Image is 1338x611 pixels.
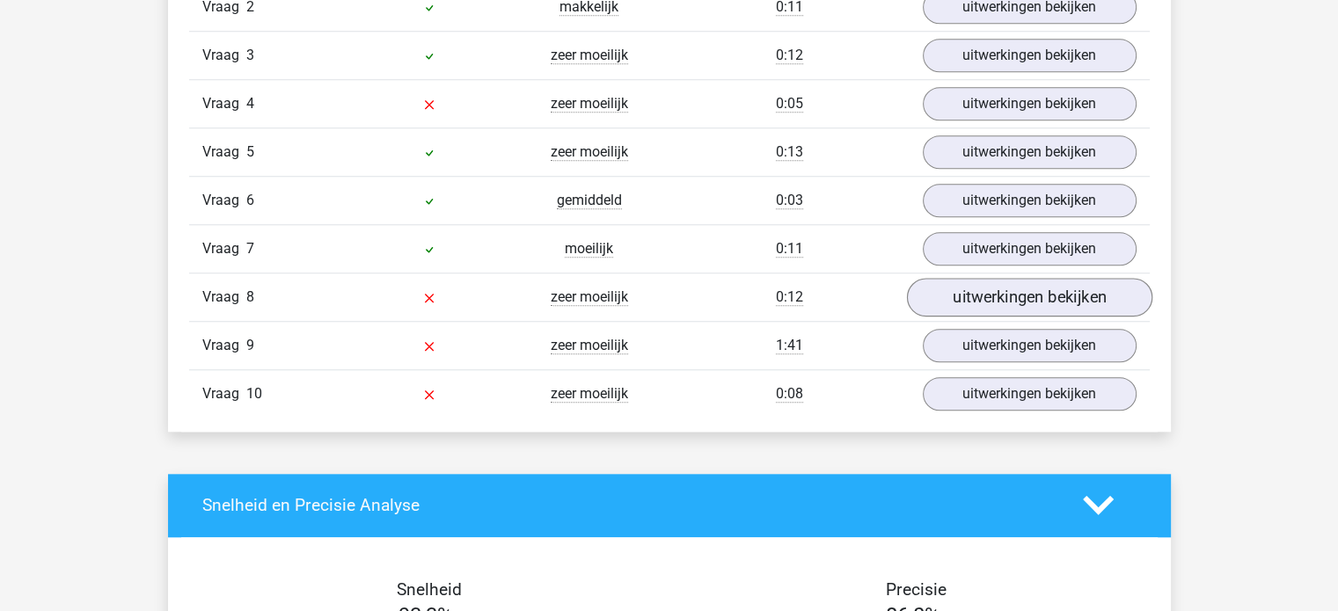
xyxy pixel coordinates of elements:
[246,143,254,160] span: 5
[551,337,628,354] span: zeer moeilijk
[202,190,246,211] span: Vraag
[246,95,254,112] span: 4
[551,385,628,403] span: zeer moeilijk
[690,579,1144,600] h4: Precisie
[202,287,246,308] span: Vraag
[923,377,1137,411] a: uitwerkingen bekijken
[923,232,1137,265] a: uitwerkingen bekijken
[246,47,254,63] span: 3
[202,93,246,114] span: Vraag
[246,288,254,305] span: 8
[776,288,803,306] span: 0:12
[776,240,803,258] span: 0:11
[923,135,1137,169] a: uitwerkingen bekijken
[202,579,656,600] h4: Snelheid
[202,383,246,404] span: Vraag
[202,45,246,66] span: Vraag
[776,385,803,403] span: 0:08
[246,192,254,208] span: 6
[246,337,254,353] span: 9
[551,47,628,64] span: zeer moeilijk
[202,495,1057,515] h4: Snelheid en Precisie Analyse
[923,329,1137,362] a: uitwerkingen bekijken
[551,143,628,161] span: zeer moeilijk
[923,87,1137,120] a: uitwerkingen bekijken
[776,47,803,64] span: 0:12
[551,288,628,306] span: zeer moeilijk
[202,238,246,259] span: Vraag
[557,192,622,209] span: gemiddeld
[202,335,246,356] span: Vraag
[923,39,1137,72] a: uitwerkingen bekijken
[923,184,1137,217] a: uitwerkingen bekijken
[565,240,613,258] span: moeilijk
[246,240,254,257] span: 7
[906,278,1152,316] a: uitwerkingen bekijken
[246,385,262,402] span: 10
[776,143,803,161] span: 0:13
[776,95,803,113] span: 0:05
[202,142,246,163] span: Vraag
[776,192,803,209] span: 0:03
[551,95,628,113] span: zeer moeilijk
[776,337,803,354] span: 1:41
